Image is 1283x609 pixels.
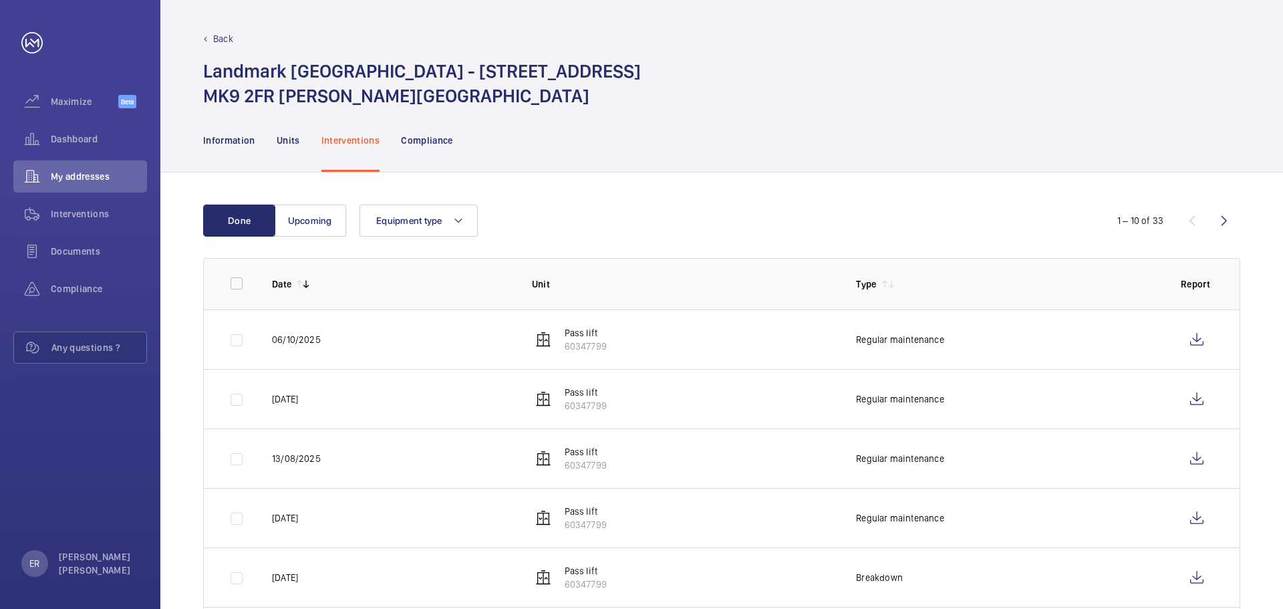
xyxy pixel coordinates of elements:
[203,134,255,147] p: Information
[856,511,944,525] p: Regular maintenance
[856,333,944,346] p: Regular maintenance
[29,557,39,570] p: ER
[51,95,118,108] span: Maximize
[856,571,903,584] p: Breakdown
[51,207,147,221] span: Interventions
[1117,214,1163,227] div: 1 – 10 of 33
[565,386,607,399] p: Pass lift
[51,132,147,146] span: Dashboard
[376,215,442,226] span: Equipment type
[272,277,291,291] p: Date
[118,95,136,108] span: Beta
[272,511,298,525] p: [DATE]
[565,459,607,472] p: 60347799
[565,340,607,353] p: 60347799
[535,391,551,407] img: elevator.svg
[532,277,835,291] p: Unit
[565,578,607,591] p: 60347799
[565,518,607,531] p: 60347799
[535,510,551,526] img: elevator.svg
[203,205,275,237] button: Done
[565,445,607,459] p: Pass lift
[1181,277,1213,291] p: Report
[856,277,876,291] p: Type
[213,32,233,45] p: Back
[272,333,321,346] p: 06/10/2025
[360,205,478,237] button: Equipment type
[272,392,298,406] p: [DATE]
[51,170,147,183] span: My addresses
[565,564,607,578] p: Pass lift
[856,452,944,465] p: Regular maintenance
[856,392,944,406] p: Regular maintenance
[535,570,551,586] img: elevator.svg
[272,452,321,465] p: 13/08/2025
[565,399,607,412] p: 60347799
[321,134,380,147] p: Interventions
[51,245,147,258] span: Documents
[51,341,146,354] span: Any questions ?
[59,550,139,577] p: [PERSON_NAME] [PERSON_NAME]
[277,134,300,147] p: Units
[274,205,346,237] button: Upcoming
[401,134,453,147] p: Compliance
[565,505,607,518] p: Pass lift
[535,451,551,467] img: elevator.svg
[535,332,551,348] img: elevator.svg
[565,326,607,340] p: Pass lift
[51,282,147,295] span: Compliance
[203,59,641,108] h1: Landmark [GEOGRAPHIC_DATA] - [STREET_ADDRESS] MK9 2FR [PERSON_NAME][GEOGRAPHIC_DATA]
[272,571,298,584] p: [DATE]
